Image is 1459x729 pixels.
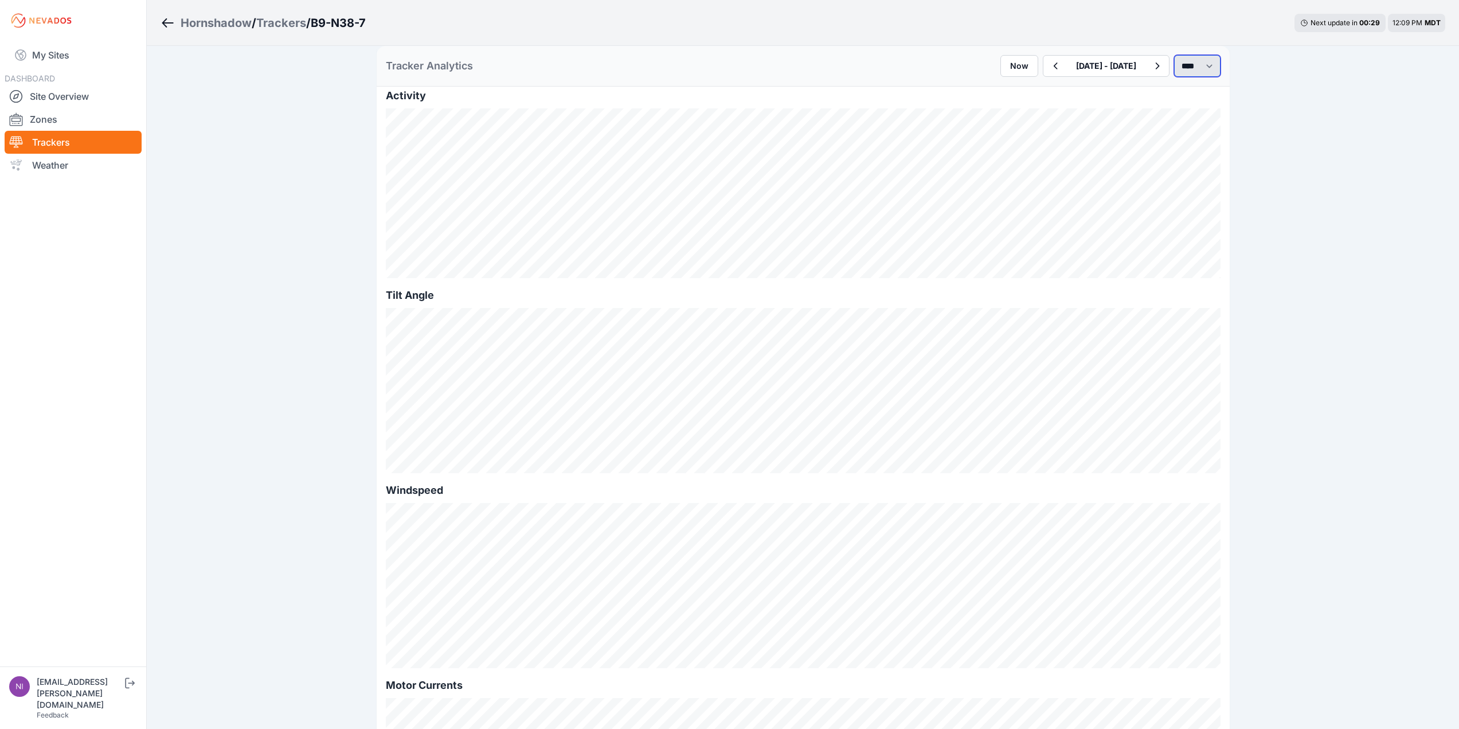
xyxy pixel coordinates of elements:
[37,676,123,711] div: [EMAIL_ADDRESS][PERSON_NAME][DOMAIN_NAME]
[386,482,1221,498] h2: Windspeed
[306,15,311,31] span: /
[256,15,306,31] a: Trackers
[181,15,252,31] a: Hornshadow
[5,85,142,108] a: Site Overview
[5,131,142,154] a: Trackers
[1067,56,1145,76] button: [DATE] - [DATE]
[386,58,473,74] h2: Tracker Analytics
[386,88,1221,104] h2: Activity
[386,677,1221,693] h2: Motor Currents
[9,11,73,30] img: Nevados
[37,711,69,719] a: Feedback
[1359,18,1380,28] div: 00 : 29
[5,41,142,69] a: My Sites
[1392,18,1422,27] span: 12:09 PM
[5,154,142,177] a: Weather
[252,15,256,31] span: /
[311,15,366,31] h3: B9-N38-7
[1311,18,1358,27] span: Next update in
[1425,18,1441,27] span: MDT
[5,108,142,131] a: Zones
[9,676,30,697] img: nick.fritz@nevados.solar
[5,73,55,83] span: DASHBOARD
[386,287,1221,303] h2: Tilt Angle
[161,8,366,38] nav: Breadcrumb
[1000,55,1038,77] button: Now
